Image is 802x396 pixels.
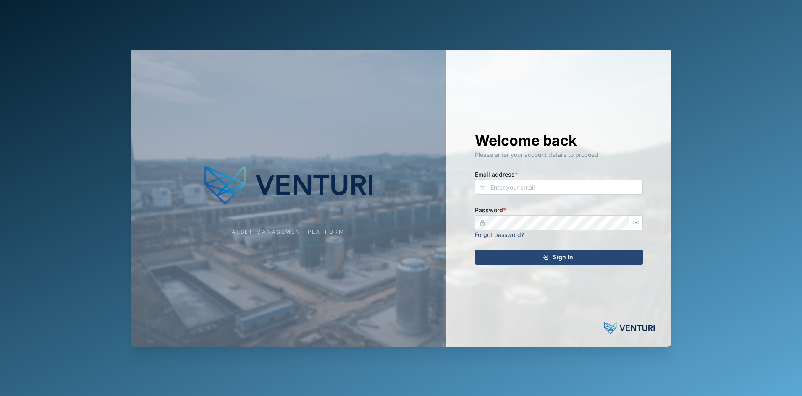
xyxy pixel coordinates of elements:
[604,320,655,336] img: Powered by: Venturi
[475,206,506,215] label: Password
[475,180,643,195] input: Enter your email
[475,150,643,159] div: Please enter your account details to proceed
[204,160,372,210] img: Company Logo
[475,231,524,238] a: Forgot password?
[475,170,518,179] label: Email address
[232,228,345,236] div: Asset Management Platform
[553,250,573,264] span: Sign In
[475,131,643,150] h1: Welcome back
[475,250,643,265] button: Sign In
